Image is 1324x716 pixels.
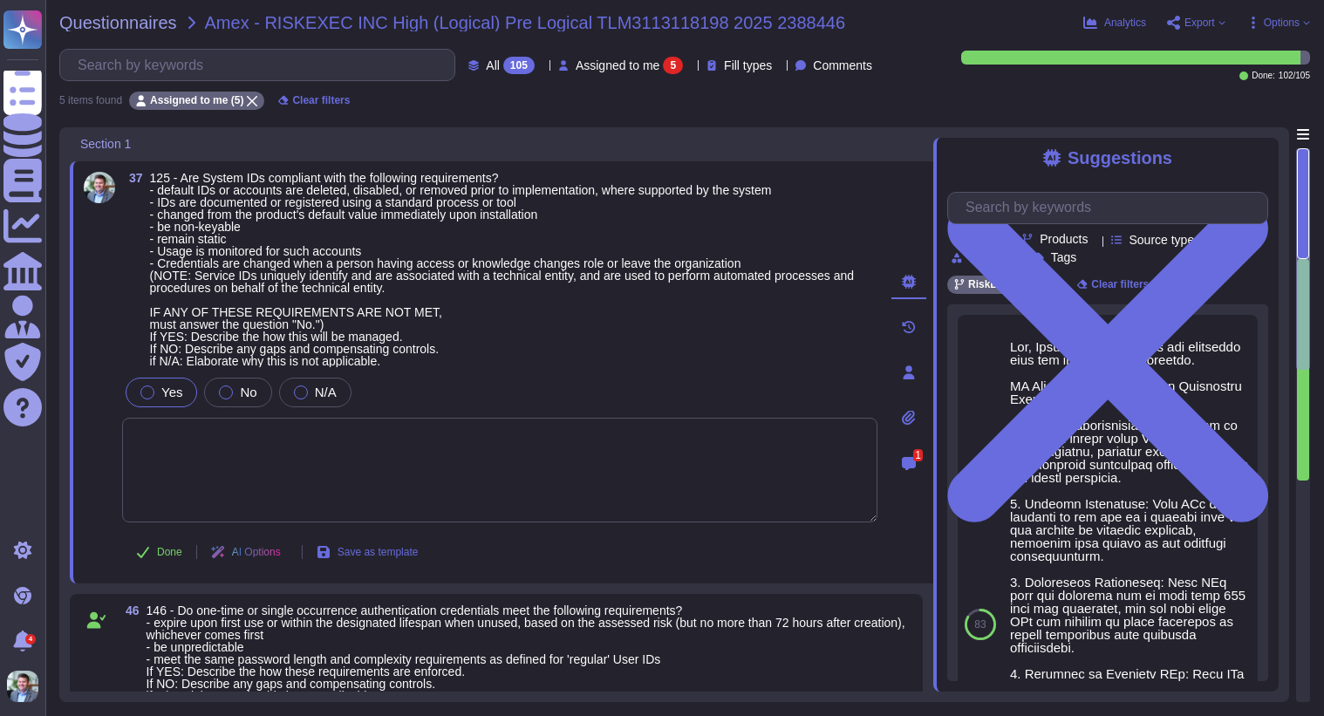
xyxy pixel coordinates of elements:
[1184,17,1215,28] span: Export
[3,667,51,706] button: user
[161,385,182,399] span: Yes
[338,547,419,557] span: Save as template
[69,50,454,80] input: Search by keywords
[122,535,196,569] button: Done
[119,604,140,617] span: 46
[974,619,986,630] span: 83
[486,59,500,72] span: All
[576,59,660,72] span: Assigned to me
[150,171,855,368] span: 125 - Are System IDs compliant with the following requirements? - default IDs or accounts are del...
[303,535,433,569] button: Save as template
[724,59,772,72] span: Fill types
[1083,16,1146,30] button: Analytics
[122,172,143,184] span: 37
[957,193,1267,223] input: Search by keywords
[25,634,36,644] div: 4
[147,603,905,703] span: 146 - Do one-time or single occurrence authentication credentials meet the following requirements...
[1252,72,1275,80] span: Done:
[157,547,182,557] span: Done
[1264,17,1300,28] span: Options
[59,95,122,106] div: 5 items found
[813,59,872,72] span: Comments
[84,172,115,203] img: user
[663,57,683,74] div: 5
[1104,17,1146,28] span: Analytics
[80,138,131,150] span: Section 1
[232,547,281,557] span: AI Options
[59,14,177,31] span: Questionnaires
[315,385,337,399] span: N/A
[913,449,923,461] span: 1
[292,95,350,106] span: Clear filters
[240,385,256,399] span: No
[1279,72,1310,80] span: 102 / 105
[150,95,243,106] span: Assigned to me (5)
[503,57,535,74] div: 105
[7,671,38,702] img: user
[205,14,846,31] span: Amex - RISKEXEC INC High (Logical) Pre Logical TLM3113118198 2025 2388446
